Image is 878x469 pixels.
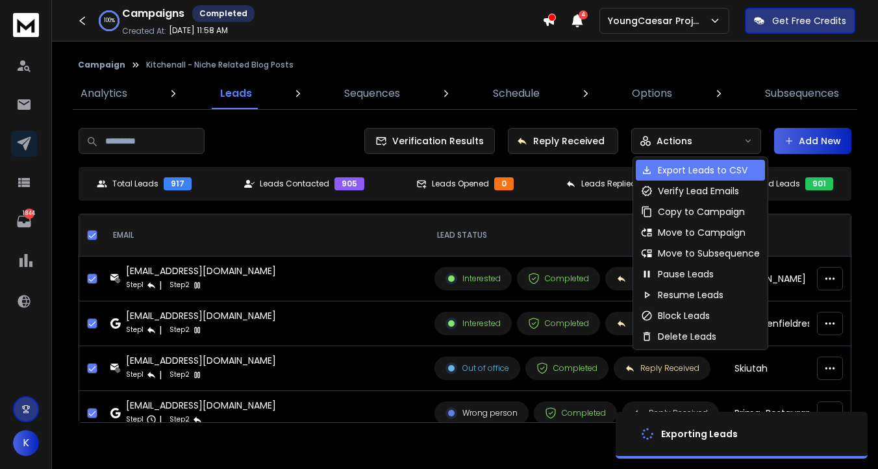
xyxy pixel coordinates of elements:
[658,164,747,177] p: Export Leads to CSV
[364,128,495,154] button: Verification Results
[24,209,34,219] p: 1844
[745,8,855,34] button: Get Free Credits
[579,10,588,19] span: 4
[104,17,115,25] p: 100 %
[103,214,427,257] th: EMAIL
[260,179,329,189] p: Leads Contacted
[727,346,878,391] td: Skiutah
[122,6,184,21] h1: Campaigns
[344,86,400,101] p: Sequences
[661,427,738,440] div: Exporting Leads
[126,264,276,277] div: [EMAIL_ADDRESS][DOMAIN_NAME]
[774,128,851,154] button: Add New
[757,78,847,109] a: Subsequences
[727,301,878,346] td: Thegreenfieldrestaurant
[387,134,484,147] span: Verification Results
[146,60,294,70] p: Kitchenall - Niche Related Blog Posts
[632,86,672,101] p: Options
[169,368,190,381] p: Step 2
[13,13,39,37] img: logo
[81,86,127,101] p: Analytics
[78,60,125,70] button: Campaign
[126,309,276,322] div: [EMAIL_ADDRESS][DOMAIN_NAME]
[533,134,605,147] p: Reply Received
[445,407,518,419] div: Wrong person
[624,78,680,109] a: Options
[772,14,846,27] p: Get Free Credits
[727,214,878,257] th: NAME
[765,86,839,101] p: Subsequences
[727,257,878,301] td: [PERSON_NAME]
[169,323,190,336] p: Step 2
[126,279,144,292] p: Step 1
[658,288,723,301] p: Resume Leads
[658,226,746,239] p: Move to Campaign
[11,209,37,234] a: 1844
[658,330,716,343] p: Delete Leads
[159,413,162,426] p: |
[126,413,144,426] p: Step 1
[485,78,547,109] a: Schedule
[336,78,408,109] a: Sequences
[608,14,709,27] p: YoungCaesar Projects
[727,391,878,436] td: Prima-Restaurant-Equipment
[528,273,589,285] div: Completed
[220,86,252,101] p: Leads
[545,407,606,419] div: Completed
[192,5,255,22] div: Completed
[159,279,162,292] p: |
[159,323,162,336] p: |
[536,362,597,374] div: Completed
[528,318,589,329] div: Completed
[494,177,514,190] div: 0
[13,430,39,456] button: K
[658,184,739,197] p: Verify Lead Emails
[493,86,540,101] p: Schedule
[445,362,509,374] div: Out of office
[616,318,691,329] div: Reply Received
[658,268,714,281] p: Pause Leads
[164,177,192,190] div: 917
[658,247,760,260] p: Move to Subsequence
[581,179,636,189] p: Leads Replied
[658,309,710,322] p: Block Leads
[73,78,135,109] a: Analytics
[445,273,501,285] div: Interested
[212,78,260,109] a: Leads
[122,26,166,36] p: Created At:
[334,177,364,190] div: 905
[658,205,745,218] p: Copy to Campaign
[625,363,699,374] div: Reply Received
[126,323,144,336] p: Step 1
[169,413,190,426] p: Step 2
[432,179,489,189] p: Leads Opened
[616,273,691,284] div: Reply Received
[126,354,276,367] div: [EMAIL_ADDRESS][DOMAIN_NAME]
[657,134,692,147] p: Actions
[427,214,727,257] th: LEAD STATUS
[126,399,276,412] div: [EMAIL_ADDRESS][DOMAIN_NAME]
[112,179,158,189] p: Total Leads
[169,25,228,36] p: [DATE] 11:58 AM
[169,279,190,292] p: Step 2
[159,368,162,381] p: |
[445,318,501,329] div: Interested
[126,368,144,381] p: Step 1
[805,177,833,190] div: 901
